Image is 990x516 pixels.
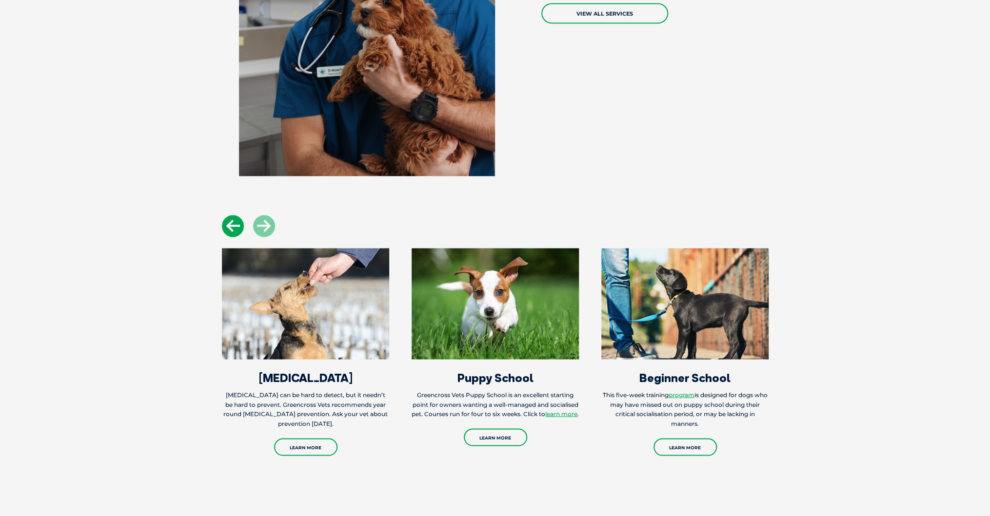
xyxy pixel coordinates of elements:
p: Greencross Vets Puppy School is an excellent starting point for owners wanting a well-managed and... [412,390,579,419]
a: learn more [545,410,577,417]
a: Learn More [653,438,717,456]
a: Learn More [274,438,337,456]
h3: Beginner School [601,371,769,383]
h3: [MEDICAL_DATA] [222,371,389,383]
p: [MEDICAL_DATA] can be hard to detect, but it needn’t be hard to prevent. Greencross Vets recommen... [222,390,389,429]
a: program [669,391,694,398]
p: This five-week training is designed for dogs who may have missed out on puppy school during their... [601,390,769,429]
a: VIEW ALL SERVICES [541,3,668,23]
a: Learn More [464,428,527,446]
h3: Puppy School [412,371,579,383]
